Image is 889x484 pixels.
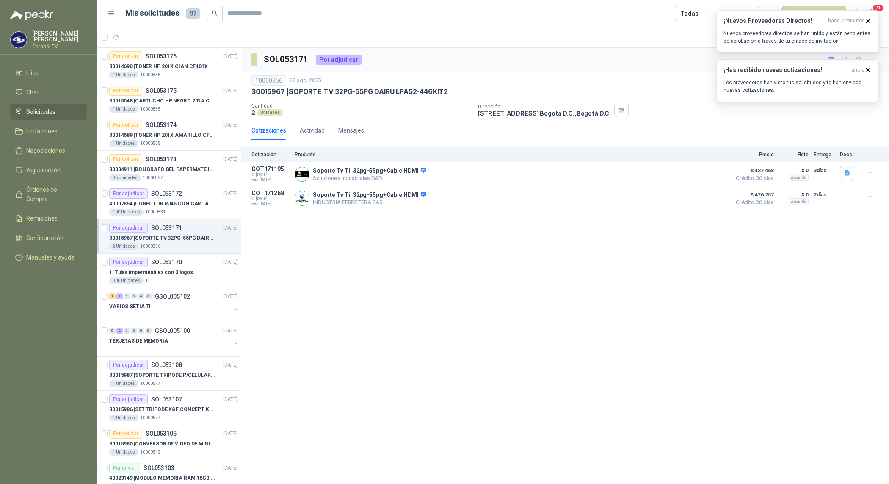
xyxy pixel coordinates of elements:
[32,44,87,49] p: Caracol TV
[109,463,140,473] div: Por enviar
[109,328,116,334] div: 0
[109,277,144,284] div: 300 Unidades
[97,425,241,459] a: Por cotizarSOL053105[DATE] 30015980 |CONVERSOR DE VIDEO DE MINI DP A DP1 Unidades10000512
[840,152,857,158] p: Docs
[146,431,177,437] p: SOL053105
[109,415,138,421] div: 1 Unidades
[851,66,865,74] span: ahora
[10,162,87,178] a: Adjudicación
[10,210,87,227] a: Remisiones
[10,143,87,159] a: Negociaciones
[212,10,218,16] span: search
[251,177,290,183] span: Exp: [DATE]
[109,406,215,414] p: 30015986 | SET TRIPODE K&F CONCEPT KT391
[109,51,142,61] div: Por cotizar
[779,166,809,176] p: $ 0
[140,106,160,113] p: 10000855
[109,371,215,379] p: 30015987 | SOPORTE TRIPODE P/CELULAR GENERICO
[223,155,237,163] p: [DATE]
[789,174,809,181] div: Incluido
[109,86,142,96] div: Por cotizar
[151,225,182,231] p: SOL053171
[251,196,290,202] span: C: [DATE]
[109,154,142,164] div: Por cotizar
[116,293,123,299] div: 2
[251,190,290,196] p: COT171268
[109,106,138,113] div: 1 Unidades
[109,97,215,105] p: 30015048 | CARTUCHO HP NEGRO 201A CF400X
[680,9,698,18] div: Todas
[257,109,283,116] div: Unidades
[723,66,848,74] h3: ¡Has recibido nuevas cotizaciones!
[109,429,142,439] div: Por cotizar
[138,293,144,299] div: 0
[186,8,200,19] span: 97
[779,190,809,200] p: $ 0
[251,126,286,135] div: Cotizaciones
[732,176,774,181] span: Crédito 30 días
[140,380,160,387] p: 10000577
[32,30,87,42] p: [PERSON_NAME] [PERSON_NAME]
[145,328,152,334] div: 0
[814,152,835,158] p: Entrega
[109,360,148,370] div: Por adjudicar
[131,328,137,334] div: 0
[300,126,325,135] div: Actividad
[478,110,611,117] p: [STREET_ADDRESS] Bogotá D.C. , Bogotá D.C.
[313,175,426,181] p: Soluciones Industriales D&D
[781,6,846,21] button: Nueva solicitud
[864,6,879,21] button: 21
[26,185,79,204] span: Órdenes de Compra
[478,104,611,110] p: Dirección
[10,84,87,100] a: Chat
[97,48,241,82] a: Por cotizarSOL053176[DATE] 30014690 |TONER HP 201X CIAN CF401X1 Unidades10000855
[26,107,55,116] span: Solicitudes
[251,152,290,158] p: Cotización
[779,152,809,158] p: Flete
[97,254,241,288] a: Por adjudicarSOL053170[DATE] 1 |Tulas impermeables con 3 logos.300 Unidades1
[109,131,215,139] p: 30014689 | TONER HP 201X AMARILLO CF402X
[223,53,237,61] p: [DATE]
[10,249,87,266] a: Manuales y ayuda
[251,87,448,96] p: 30015967 | SOPORTE TV 32PG-55PG DAIRU LPA52-446KIT2
[26,146,65,155] span: Negociaciones
[109,303,151,311] p: VARIOS SETIA TI
[109,188,148,199] div: Por adjudicar
[109,223,148,233] div: Por adjudicar
[140,243,160,250] p: 10000856
[109,268,195,277] p: 1 | Tulas impermeables con 3 logos.
[223,224,237,232] p: [DATE]
[26,214,58,223] span: Remisiones
[290,77,321,85] p: 22 ago, 2025
[10,65,87,81] a: Inicio
[124,328,130,334] div: 0
[109,140,138,147] div: 1 Unidades
[26,233,63,243] span: Configuración
[109,474,215,482] p: 40023149 | MODULO MEMORIA RAM 16GB DDR4 2666 MHZ - PORTATIL
[10,230,87,246] a: Configuración
[109,326,239,353] a: 0 2 0 0 0 0 GSOL005100[DATE] TERJETAS DE MEMORIA
[109,174,141,181] div: 36 Unidades
[97,151,241,185] a: Por cotizarSOL053173[DATE] 30004911 |BOLIGRAFO GEL PAPERMATE INKJOY NEGRO36 Unidades10000857
[109,291,239,318] a: 1 2 0 0 0 0 GSOL005102[DATE] VARIOS SETIA TI
[223,293,237,301] p: [DATE]
[138,328,144,334] div: 0
[316,55,362,65] div: Por adjudicar
[109,120,142,130] div: Por cotizar
[338,126,364,135] div: Mensajes
[146,53,177,59] p: SOL053176
[131,293,137,299] div: 0
[789,198,809,205] div: Incluido
[251,202,290,207] span: Exp: [DATE]
[251,166,290,172] p: COT171195
[155,328,190,334] p: GSOL005100
[124,293,130,299] div: 0
[143,174,163,181] p: 10000857
[151,191,182,196] p: SOL053172
[251,103,471,109] p: Cantidad
[109,200,215,208] p: 40007854 | CONECTOR RJ45 CON CARCASA CAT 5E
[151,396,182,402] p: SOL053107
[251,109,255,116] p: 2
[140,415,160,421] p: 10000577
[716,59,879,101] button: ¡Has recibido nuevas cotizaciones!ahora Los proveedores han visto tus solicitudes y te han enviad...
